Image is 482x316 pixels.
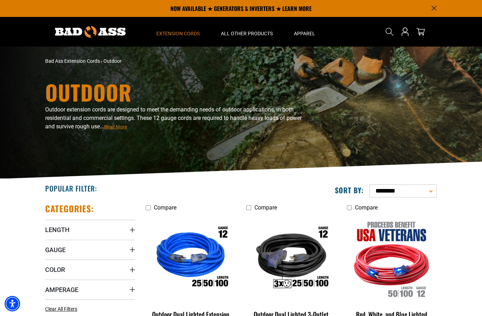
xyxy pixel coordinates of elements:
[210,17,283,47] summary: All Other Products
[45,246,66,254] span: Gauge
[45,220,135,239] summary: Length
[45,260,135,279] summary: Color
[283,17,326,47] summary: Apparel
[45,58,100,64] a: Bad Ass Extension Cords
[154,204,176,211] span: Compare
[45,266,65,274] span: Color
[104,124,127,129] span: Read More
[384,26,395,37] summary: Search
[103,58,122,64] span: Outdoor
[254,204,277,211] span: Compare
[156,30,200,37] span: Extension Cords
[399,17,411,47] a: Open this option
[355,204,378,211] span: Compare
[45,306,77,312] span: Clear All Filters
[55,26,126,38] img: Bad Ass Extension Cords
[221,30,273,37] span: All Other Products
[294,30,315,37] span: Apparel
[45,57,303,65] nav: breadcrumbs
[45,280,135,299] summary: Amperage
[5,296,20,311] div: Accessibility Menu
[146,17,210,47] summary: Extension Cords
[335,186,364,195] label: Sort by:
[101,58,102,64] span: ›
[146,218,235,299] img: Outdoor Dual Lighted Extension Cord w/ Safety CGM
[45,81,303,103] h1: Outdoor
[45,286,78,294] span: Amperage
[415,28,426,36] a: cart
[45,226,70,234] span: Length
[45,240,135,260] summary: Gauge
[45,184,97,193] h2: Popular Filter:
[45,305,80,313] a: Clear All Filters
[45,203,94,214] h2: Categories:
[247,218,336,299] img: Outdoor Dual Lighted 3-Outlet Extension Cord w/ Safety CGM
[45,106,302,130] span: Outdoor extension cords are designed to meet the demanding needs of outdoor applications, in both...
[347,218,436,299] img: Red, White, and Blue Lighted Freedom Cord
